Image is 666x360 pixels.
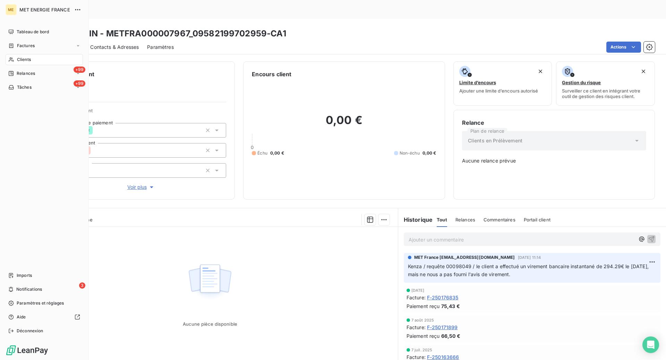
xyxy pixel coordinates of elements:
button: Gestion du risqueSurveiller ce client en intégrant votre outil de gestion des risques client. [556,61,655,106]
span: +99 [74,80,85,87]
span: 0 [251,144,254,150]
input: Ajouter une valeur [93,127,98,133]
span: Portail client [524,217,550,222]
span: Limite d’encours [459,80,496,85]
span: 3 [79,282,85,289]
span: Gestion du risque [562,80,601,85]
span: Facture : [407,294,426,301]
h6: Historique [398,216,433,224]
span: Relances [17,70,35,77]
span: F-250171899 [427,324,458,331]
span: Déconnexion [17,328,43,334]
span: MET France [EMAIL_ADDRESS][DOMAIN_NAME] [414,254,515,261]
h3: POPELIN - METFRA000007967_09582199702959-CA1 [61,27,286,40]
span: Clients en Prélèvement [468,137,522,144]
span: 0,00 € [422,150,436,156]
button: Voir plus [56,183,226,191]
span: F-250176835 [427,294,459,301]
span: Factures [17,43,35,49]
span: +99 [74,67,85,73]
span: Tout [437,217,447,222]
span: Clients [17,56,31,63]
h6: Relance [462,118,646,127]
div: Open Intercom Messenger [642,336,659,353]
span: Ajouter une limite d’encours autorisé [459,88,538,94]
span: Tâches [17,84,32,90]
span: Aide [17,314,26,320]
span: Kenza / requête 00098049 / le client a effectué un virement bancaire instantané de 294.29€ le [DA... [408,263,650,277]
input: Ajouter une valeur [91,147,96,153]
span: Voir plus [127,184,155,191]
h6: Informations client [42,70,226,78]
span: Imports [17,272,32,279]
span: Aucune relance prévue [462,157,646,164]
span: Paiement reçu [407,302,440,310]
h2: 0,00 € [252,113,436,134]
span: Contacts & Adresses [90,44,139,51]
button: Actions [606,42,641,53]
span: Échu [257,150,267,156]
img: Empty state [188,261,232,304]
span: 7 août 2025 [411,318,434,322]
span: Non-échu [400,150,420,156]
span: [DATE] [411,288,425,292]
button: Limite d’encoursAjouter une limite d’encours autorisé [453,61,552,106]
span: Facture : [407,324,426,331]
span: Notifications [16,286,42,292]
span: 75,43 € [441,302,460,310]
span: Paramètres et réglages [17,300,64,306]
h6: Encours client [252,70,291,78]
span: Aucune pièce disponible [183,321,237,327]
span: Commentaires [484,217,515,222]
span: Paramètres [147,44,174,51]
span: Tableau de bord [17,29,49,35]
span: 66,50 € [441,332,460,340]
span: 0,00 € [270,150,284,156]
img: Logo LeanPay [6,345,49,356]
span: Relances [455,217,475,222]
span: 7 juil. 2025 [411,348,433,352]
a: Aide [6,311,83,323]
span: Surveiller ce client en intégrant votre outil de gestion des risques client. [562,88,649,99]
span: [DATE] 11:14 [518,255,541,260]
span: Propriétés Client [56,108,226,117]
span: Paiement reçu [407,332,440,340]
